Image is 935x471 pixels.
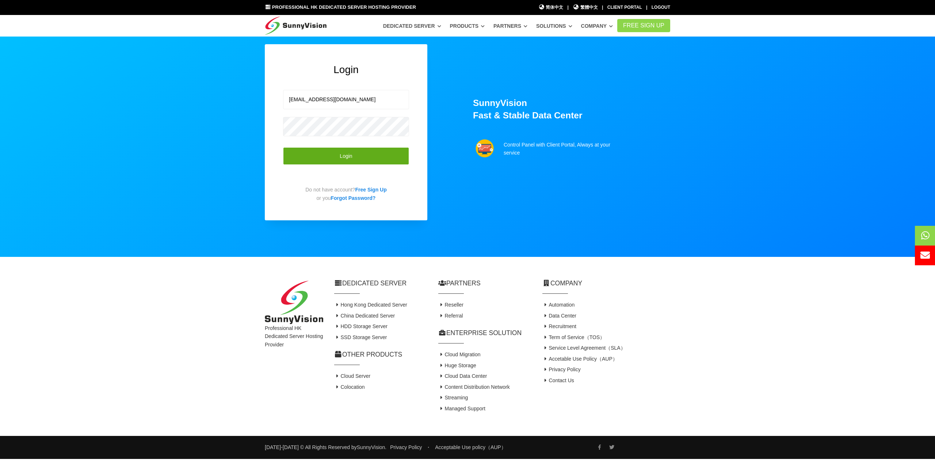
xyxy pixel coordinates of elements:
[476,139,494,157] img: support.png
[493,19,527,33] a: Partners
[390,444,422,450] a: Privacy Policy
[438,406,485,411] a: Managed Support
[383,19,441,33] a: Dedicated Server
[357,444,385,450] a: SunnyVision
[272,4,416,10] span: Professional HK Dedicated Server Hosting Provider
[265,443,386,451] small: [DATE]-[DATE] © All Rights Reserved by .
[542,345,626,351] a: Service Level Agreement（SLA）
[265,281,323,324] img: SunnyVision Limited
[646,4,647,11] li: |
[536,19,572,33] a: Solutions
[334,384,365,390] a: Colocation
[581,19,613,33] a: Company
[542,302,575,308] a: Automation
[334,302,407,308] a: Hong Kong Dedicated Server
[538,4,564,11] a: 简体中文
[607,4,642,11] div: Client Portal
[438,384,510,390] a: Content Distribution Network
[438,313,463,319] a: Referral
[617,19,670,32] a: FREE Sign Up
[450,19,485,33] a: Products
[259,281,329,414] div: Professional HK Dedicated Server Hosting Provider
[334,350,427,359] h2: Other Products
[283,147,409,165] button: Login
[283,186,409,202] p: Do not have account? or you
[438,328,531,338] h2: Enterprise Solution
[426,444,431,450] span: ・
[438,279,531,288] h2: Partners
[438,373,487,379] a: Cloud Data Center
[542,356,618,362] a: Accetable Use Policy（AUP）
[334,323,388,329] a: HDD Storage Server
[334,313,395,319] a: China Dedicated Server
[542,377,574,383] a: Contact Us
[542,313,576,319] a: Data Center
[283,62,409,77] h2: Login
[283,90,409,109] input: Email
[438,352,481,357] a: Cloud Migration
[542,323,576,329] a: Recruitment
[331,195,376,201] a: Forgot Password?
[438,362,476,368] a: Huge Storage
[602,4,603,11] li: |
[435,444,506,450] a: Acceptable Use policy（AUP）
[334,334,387,340] a: SSD Storage Server
[334,373,370,379] a: Cloud Server
[334,279,427,288] h2: Dedicated Server
[473,97,670,122] h1: SunnyVision Fast & Stable Data Center
[438,302,463,308] a: Reseller
[542,366,581,372] a: Privacy Policy
[573,4,598,11] a: 繁體中文
[438,395,468,400] a: Streaming
[355,187,386,193] a: Free Sign Up
[504,141,618,157] p: Control Panel with Client Portal, Always at your service
[568,4,569,11] li: |
[542,334,605,340] a: Term of Service（TOS）
[652,5,670,10] a: Logout
[542,279,670,288] h2: Company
